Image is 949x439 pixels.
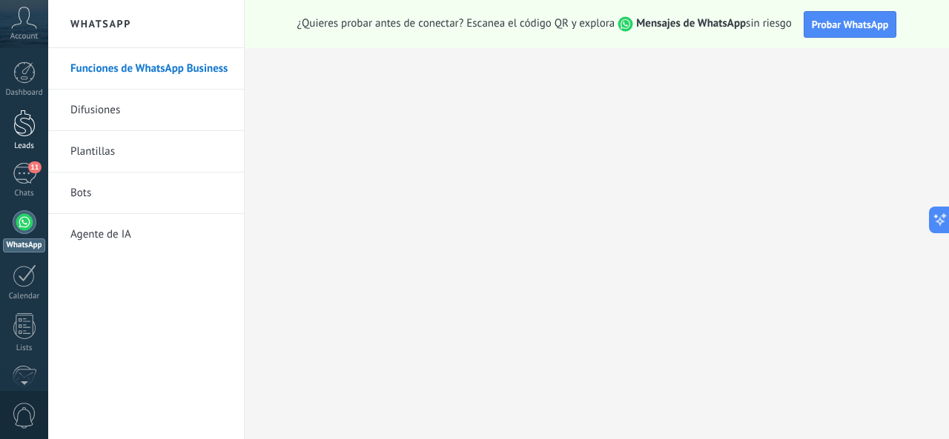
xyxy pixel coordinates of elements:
div: Lists [3,344,46,353]
li: Plantillas [48,131,244,172]
span: 11 [28,161,41,173]
div: Leads [3,141,46,151]
a: Funciones de WhatsApp Business [70,48,229,90]
strong: Mensajes de WhatsApp [636,16,746,30]
a: Plantillas [70,131,229,172]
li: Funciones de WhatsApp Business [48,48,244,90]
a: Difusiones [70,90,229,131]
a: Agente de IA [70,214,229,255]
a: Bots [70,172,229,214]
button: Probar WhatsApp [804,11,897,38]
span: ¿Quieres probar antes de conectar? Escanea el código QR y explora sin riesgo [297,16,792,32]
div: Chats [3,189,46,198]
li: Difusiones [48,90,244,131]
li: Agente de IA [48,214,244,255]
div: Calendar [3,292,46,301]
li: Bots [48,172,244,214]
div: WhatsApp [3,238,45,252]
span: Account [10,32,38,41]
div: Dashboard [3,88,46,98]
span: Probar WhatsApp [812,18,889,31]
